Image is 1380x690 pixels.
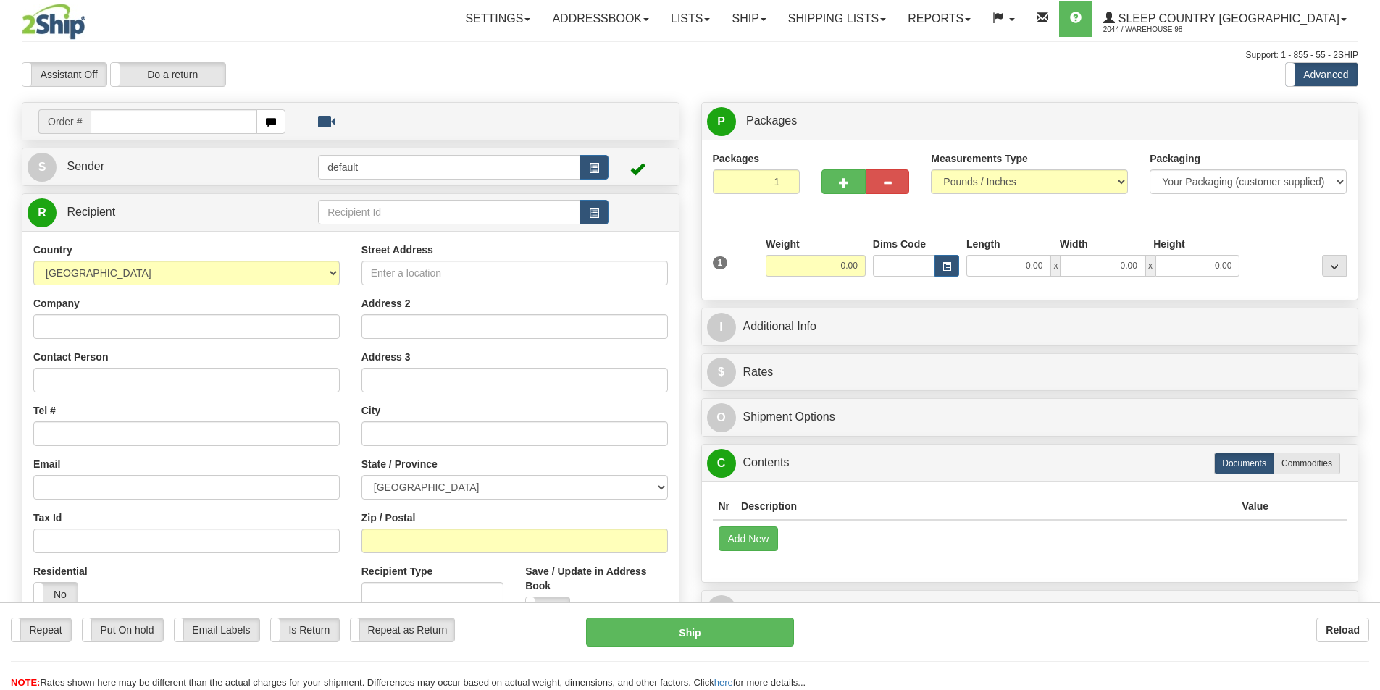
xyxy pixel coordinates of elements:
[361,403,380,418] label: City
[28,153,57,182] span: S
[777,1,897,37] a: Shipping lists
[1150,151,1200,166] label: Packaging
[707,403,1353,432] a: OShipment Options
[361,296,411,311] label: Address 2
[11,677,40,688] span: NOTE:
[361,510,416,525] label: Zip / Postal
[111,63,225,86] label: Do a return
[361,243,433,257] label: Street Address
[22,49,1358,62] div: Support: 1 - 855 - 55 - 2SHIP
[33,403,56,418] label: Tel #
[33,296,80,311] label: Company
[966,237,1000,251] label: Length
[713,256,728,269] span: 1
[707,312,1353,342] a: IAdditional Info
[271,618,339,641] label: Is Return
[713,151,760,166] label: Packages
[707,313,736,342] span: I
[707,107,736,136] span: P
[33,350,108,364] label: Contact Person
[175,618,259,641] label: Email Labels
[1214,453,1274,474] label: Documents
[34,583,78,606] label: No
[22,4,85,40] img: logo2044.jpg
[1050,255,1061,277] span: x
[721,1,777,37] a: Ship
[33,564,88,578] label: Residential
[714,677,733,688] a: here
[1103,22,1212,37] span: 2044 / Warehouse 98
[873,237,926,251] label: Dims Code
[525,564,667,593] label: Save / Update in Address Book
[719,526,779,551] button: Add New
[707,403,736,432] span: O
[22,63,106,86] label: Assistant Off
[1286,63,1358,86] label: Advanced
[713,493,736,520] th: Nr
[707,106,1353,136] a: P Packages
[1326,624,1360,636] b: Reload
[33,243,72,257] label: Country
[746,114,797,127] span: Packages
[931,151,1028,166] label: Measurements Type
[83,618,163,641] label: Put On hold
[12,618,71,641] label: Repeat
[28,198,286,227] a: R Recipient
[1092,1,1358,37] a: Sleep Country [GEOGRAPHIC_DATA] 2044 / Warehouse 98
[67,206,115,218] span: Recipient
[707,449,736,478] span: C
[707,358,736,387] span: $
[361,564,433,578] label: Recipient Type
[707,594,1353,624] a: RReturn Shipment
[660,1,721,37] a: Lists
[1060,237,1088,251] label: Width
[361,350,411,364] label: Address 3
[1115,12,1339,25] span: Sleep Country [GEOGRAPHIC_DATA]
[33,510,62,525] label: Tax Id
[1322,255,1347,277] div: ...
[67,160,104,172] span: Sender
[541,1,660,37] a: Addressbook
[1145,255,1155,277] span: x
[735,493,1236,520] th: Description
[38,109,91,134] span: Order #
[897,1,982,37] a: Reports
[318,155,580,180] input: Sender Id
[351,618,454,641] label: Repeat as Return
[1153,237,1185,251] label: Height
[361,261,668,285] input: Enter a location
[361,457,438,471] label: State / Province
[1274,453,1340,474] label: Commodities
[526,597,569,620] label: No
[1316,618,1369,642] button: Reload
[766,237,799,251] label: Weight
[1236,493,1274,520] th: Value
[707,595,736,624] span: R
[33,457,60,471] label: Email
[1347,271,1379,418] iframe: chat widget
[28,152,318,182] a: S Sender
[707,358,1353,387] a: $Rates
[28,198,57,227] span: R
[586,618,794,647] button: Ship
[454,1,541,37] a: Settings
[318,200,580,224] input: Recipient Id
[707,448,1353,478] a: CContents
